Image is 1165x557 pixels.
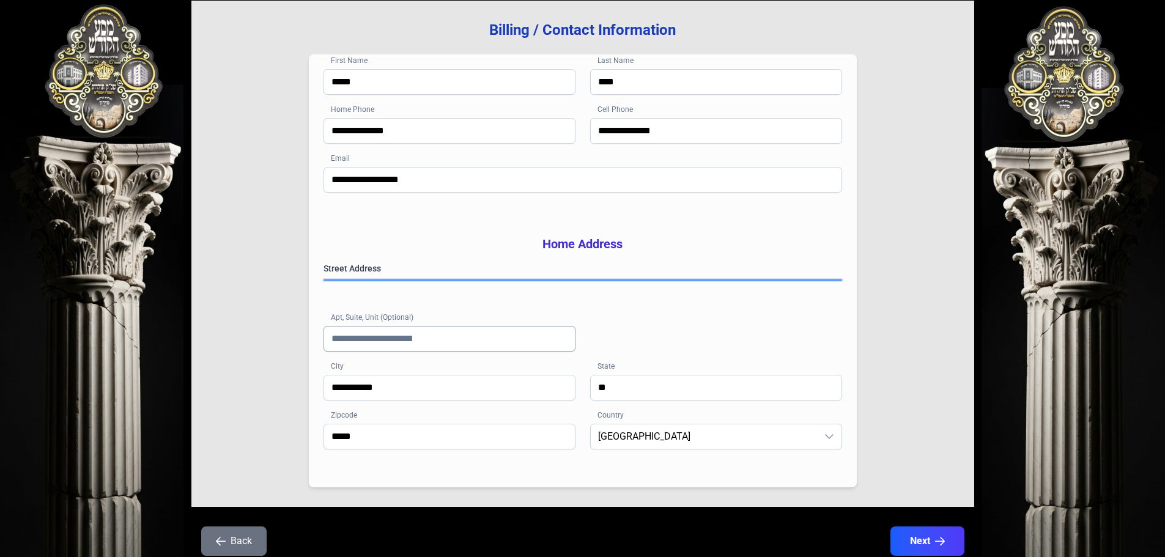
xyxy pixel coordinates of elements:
h3: Home Address [324,235,842,253]
label: Street Address [324,262,842,275]
span: United States [591,424,817,449]
div: dropdown trigger [817,424,841,449]
button: Next [890,526,964,556]
button: Back [201,526,267,556]
h3: Billing / Contact Information [211,20,955,40]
